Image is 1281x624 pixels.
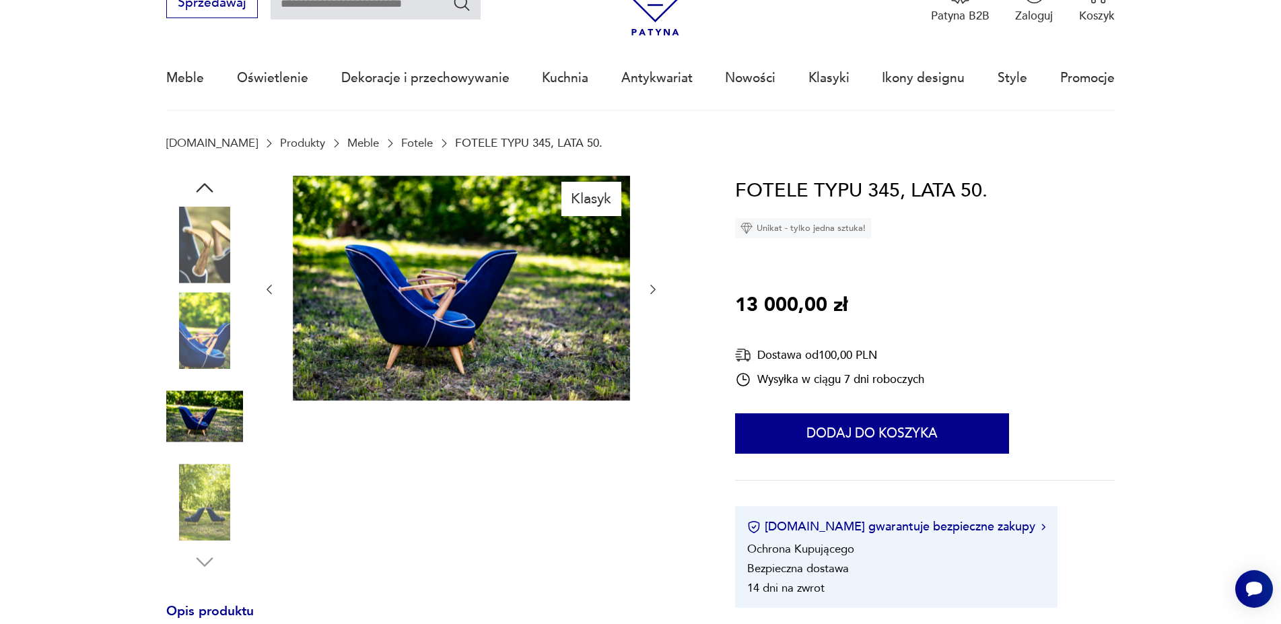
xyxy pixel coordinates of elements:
a: Produkty [280,137,325,149]
img: Zdjęcie produktu FOTELE TYPU 345, LATA 50. [166,464,243,541]
a: [DOMAIN_NAME] [166,137,258,149]
li: Ochrona Kupującego [747,541,854,557]
div: Unikat - tylko jedna sztuka! [735,218,871,238]
iframe: Smartsupp widget button [1235,570,1273,608]
img: Ikona dostawy [735,347,751,363]
p: 13 000,00 zł [735,290,847,321]
img: Zdjęcie produktu FOTELE TYPU 345, LATA 50. [166,378,243,455]
div: Klasyk [561,182,621,215]
a: Meble [347,137,379,149]
img: Zdjęcie produktu FOTELE TYPU 345, LATA 50. [293,176,630,401]
li: Bezpieczna dostawa [747,561,849,576]
h1: FOTELE TYPU 345, LATA 50. [735,176,988,207]
div: Wysyłka w ciągu 7 dni roboczych [735,372,924,388]
a: Nowości [725,47,775,109]
img: Zdjęcie produktu FOTELE TYPU 345, LATA 50. [166,207,243,283]
img: Ikona strzałki w prawo [1041,524,1045,530]
a: Antykwariat [621,47,693,109]
a: Meble [166,47,204,109]
a: Style [998,47,1027,109]
div: Dostawa od 100,00 PLN [735,347,924,363]
a: Kuchnia [542,47,588,109]
button: [DOMAIN_NAME] gwarantuje bezpieczne zakupy [747,518,1045,535]
p: FOTELE TYPU 345, LATA 50. [455,137,602,149]
img: Ikona diamentu [740,222,753,234]
a: Klasyki [808,47,850,109]
a: Ikony designu [882,47,965,109]
img: Ikona certyfikatu [747,520,761,534]
a: Oświetlenie [237,47,308,109]
a: Dekoracje i przechowywanie [341,47,510,109]
a: Fotele [401,137,433,149]
a: Promocje [1060,47,1115,109]
p: Patyna B2B [931,8,990,24]
p: Koszyk [1079,8,1115,24]
p: Zaloguj [1015,8,1053,24]
img: Zdjęcie produktu FOTELE TYPU 345, LATA 50. [166,292,243,369]
button: Dodaj do koszyka [735,413,1009,454]
li: 14 dni na zwrot [747,580,825,596]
